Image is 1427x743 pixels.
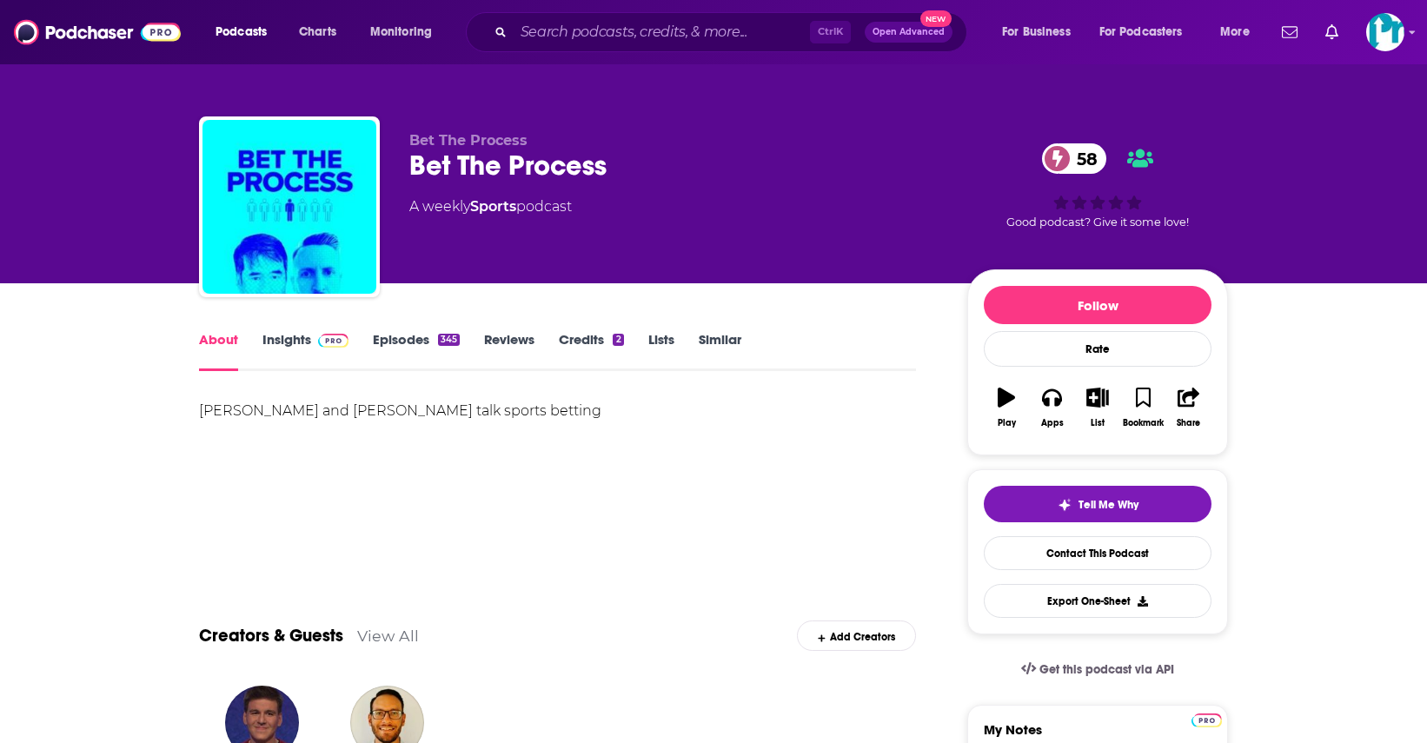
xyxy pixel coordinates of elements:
span: Monitoring [370,20,432,44]
a: View All [357,627,419,645]
a: Charts [288,18,347,46]
button: Follow [984,286,1211,324]
a: Lists [648,331,674,371]
button: open menu [1088,18,1208,46]
span: New [920,10,952,27]
button: open menu [203,18,289,46]
span: For Business [1002,20,1071,44]
a: Credits2 [559,331,623,371]
span: Good podcast? Give it some love! [1006,216,1189,229]
div: Search podcasts, credits, & more... [482,12,984,52]
div: List [1091,418,1105,428]
a: Contact This Podcast [984,536,1211,570]
button: Export One-Sheet [984,584,1211,618]
img: tell me why sparkle [1058,498,1072,512]
button: Bookmark [1120,376,1165,439]
a: Sports [470,198,516,215]
div: 2 [613,334,623,346]
span: Logged in as Predictitpress [1366,13,1404,51]
div: Rate [984,331,1211,367]
a: Show notifications dropdown [1275,17,1304,47]
button: Apps [1029,376,1074,439]
span: Tell Me Why [1079,498,1138,512]
button: Share [1166,376,1211,439]
a: 58 [1042,143,1106,174]
a: Pro website [1191,711,1222,727]
button: List [1075,376,1120,439]
span: 58 [1059,143,1106,174]
a: Get this podcast via API [1007,648,1188,691]
div: [PERSON_NAME] and [PERSON_NAME] talk sports betting [199,399,916,423]
div: Bookmark [1123,418,1164,428]
span: Podcasts [216,20,267,44]
span: Ctrl K [810,21,851,43]
span: Open Advanced [873,28,945,36]
span: More [1220,20,1250,44]
button: open menu [990,18,1092,46]
div: Apps [1041,418,1064,428]
div: 345 [438,334,460,346]
a: Reviews [484,331,534,371]
img: Podchaser - Follow, Share and Rate Podcasts [14,16,181,49]
img: Podchaser Pro [318,334,348,348]
img: User Profile [1366,13,1404,51]
img: Bet The Process [202,120,376,294]
button: Open AdvancedNew [865,22,952,43]
button: open menu [358,18,455,46]
div: Share [1177,418,1200,428]
button: open menu [1208,18,1271,46]
span: Bet The Process [409,132,528,149]
a: InsightsPodchaser Pro [262,331,348,371]
button: tell me why sparkleTell Me Why [984,486,1211,522]
span: For Podcasters [1099,20,1183,44]
div: A weekly podcast [409,196,572,217]
button: Show profile menu [1366,13,1404,51]
a: Creators & Guests [199,625,343,647]
span: Charts [299,20,336,44]
img: Podchaser Pro [1191,713,1222,727]
input: Search podcasts, credits, & more... [514,18,810,46]
a: Similar [699,331,741,371]
div: Add Creators [797,620,916,651]
a: About [199,331,238,371]
a: Show notifications dropdown [1318,17,1345,47]
button: Play [984,376,1029,439]
div: Play [998,418,1016,428]
a: Episodes345 [373,331,460,371]
span: Get this podcast via API [1039,662,1174,677]
div: 58Good podcast? Give it some love! [967,132,1228,240]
